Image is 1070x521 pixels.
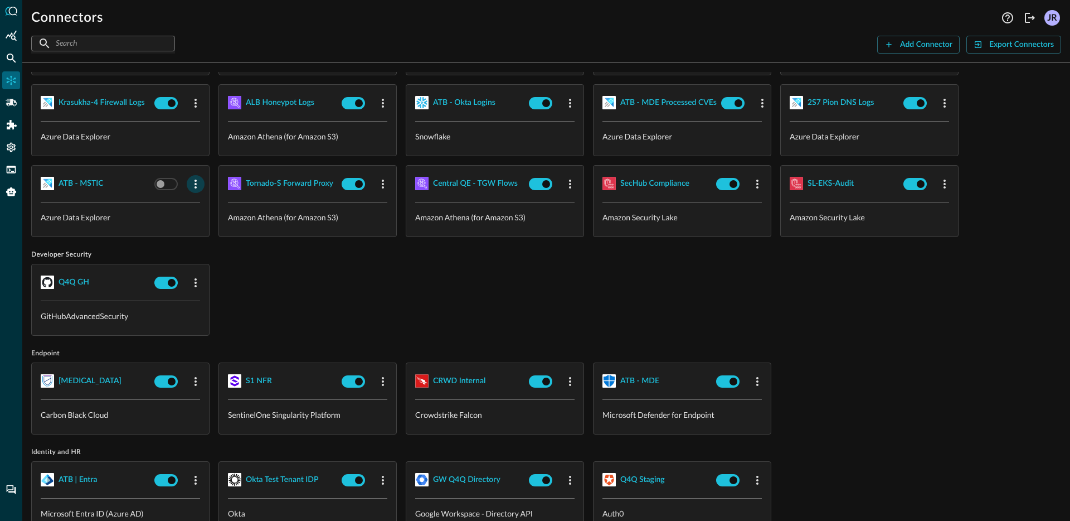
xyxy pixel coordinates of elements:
[415,409,575,421] p: Crowdstrike Falcon
[246,471,319,489] button: Okta Test Tenant IDP
[415,473,429,486] img: GoogleWorkspace.svg
[433,177,518,191] div: Central QE - TGW Flows
[620,372,659,390] button: ATB - MDE
[31,448,1061,457] span: Identity and HR
[59,374,121,388] div: [MEDICAL_DATA]
[602,473,616,486] img: Auth0.svg
[59,273,89,291] button: Q4Q GH
[228,131,387,142] p: Amazon Athena (for Amazon S3)
[59,276,89,290] div: Q4Q GH
[877,36,960,54] button: Add Connector
[602,409,762,421] p: Microsoft Defender for Endpoint
[808,177,854,191] div: SL-EKS-Audit
[602,374,616,388] img: MicrosoftDefenderForEndpoint.svg
[59,94,145,112] button: Krasukha-4 Firewall Logs
[415,96,429,109] img: Snowflake.svg
[2,138,20,156] div: Settings
[41,276,54,289] img: Github.svg
[41,310,200,322] p: GitHubAdvancedSecurity
[59,372,121,390] button: [MEDICAL_DATA]
[2,481,20,499] div: Chat
[59,96,145,110] div: Krasukha-4 Firewall Logs
[246,473,319,487] div: Okta Test Tenant IDP
[433,374,485,388] div: CRWD Internal
[620,175,689,192] button: SecHub Compliance
[228,473,241,486] img: Okta.svg
[228,96,241,109] img: AWSAthena.svg
[246,94,314,112] button: ALB Honeypot Logs
[415,374,429,388] img: CrowdStrikeFalcon.svg
[602,131,762,142] p: Azure Data Explorer
[228,409,387,421] p: SentinelOne Singularity Platform
[41,177,54,190] img: AzureDataExplorer.svg
[41,374,54,388] img: CarbonBlackEnterpriseEDR.svg
[59,473,97,487] div: ATB | Entra
[41,508,200,519] p: Microsoft Entra ID (Azure AD)
[246,374,272,388] div: S1 NFR
[790,177,803,190] img: AWSSecurityLake.svg
[2,94,20,112] div: Pipelines
[808,175,854,192] button: SL-EKS-Audit
[989,38,1054,52] div: Export Connectors
[433,471,500,489] button: GW Q4Q Directory
[1044,10,1060,26] div: JR
[620,374,659,388] div: ATB - MDE
[433,473,500,487] div: GW Q4Q Directory
[228,374,241,388] img: SentinelOne.svg
[59,177,104,191] div: ATB - MSTIC
[415,508,575,519] p: Google Workspace - Directory API
[31,250,1061,259] span: Developer Security
[433,372,485,390] button: CRWD Internal
[228,508,387,519] p: Okta
[41,131,200,142] p: Azure Data Explorer
[246,177,333,191] div: Tornado-S Forward Proxy
[41,96,54,109] img: AzureDataExplorer.svg
[808,96,874,110] div: 2S7 Pion DNS Logs
[2,183,20,201] div: Query Agent
[2,161,20,179] div: FSQL
[41,473,54,486] img: MicrosoftEntra.svg
[246,175,333,192] button: Tornado-S Forward Proxy
[602,508,762,519] p: Auth0
[620,94,717,112] button: ATB - MDE Processed CVEs
[433,96,495,110] div: ATB - Okta Logins
[415,177,429,190] img: AWSAthena.svg
[602,96,616,109] img: AzureDataExplorer.svg
[620,473,665,487] div: Q4Q Staging
[620,96,717,110] div: ATB - MDE Processed CVEs
[2,27,20,45] div: Summary Insights
[41,211,200,223] p: Azure Data Explorer
[31,349,1061,358] span: Endpoint
[415,131,575,142] p: Snowflake
[41,409,200,421] p: Carbon Black Cloud
[620,471,665,489] button: Q4Q Staging
[966,36,1061,54] button: Export Connectors
[31,9,103,27] h1: Connectors
[228,177,241,190] img: AWSAthena.svg
[808,94,874,112] button: 2S7 Pion DNS Logs
[246,96,314,110] div: ALB Honeypot Logs
[2,49,20,67] div: Federated Search
[56,33,149,54] input: Search
[790,96,803,109] img: AzureDataExplorer.svg
[433,94,495,112] button: ATB - Okta Logins
[620,177,689,191] div: SecHub Compliance
[602,211,762,223] p: Amazon Security Lake
[246,372,272,390] button: S1 NFR
[602,177,616,190] img: AWSSecurityLake.svg
[1021,9,1039,27] button: Logout
[790,211,949,223] p: Amazon Security Lake
[2,71,20,89] div: Connectors
[59,471,97,489] button: ATB | Entra
[900,38,952,52] div: Add Connector
[3,116,21,134] div: Addons
[415,211,575,223] p: Amazon Athena (for Amazon S3)
[433,175,518,192] button: Central QE - TGW Flows
[59,175,104,192] button: ATB - MSTIC
[228,211,387,223] p: Amazon Athena (for Amazon S3)
[790,131,949,142] p: Azure Data Explorer
[999,9,1016,27] button: Help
